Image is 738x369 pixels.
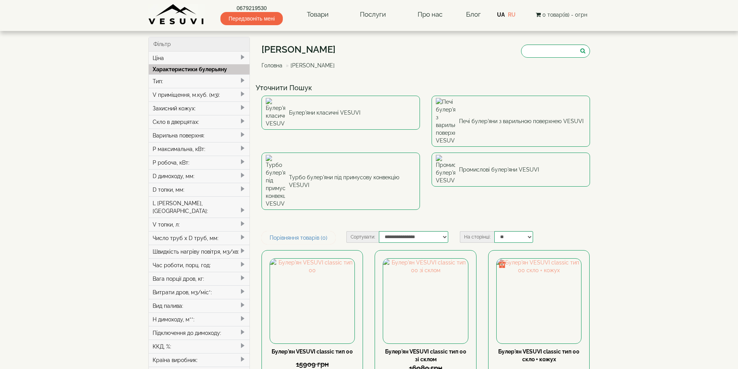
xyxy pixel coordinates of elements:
div: Час роботи, порц. год: [149,258,250,272]
a: UA [497,12,505,18]
button: 0 товар(ів) - 0грн [533,10,590,19]
div: Фільтр [149,37,250,51]
div: Швидкість нагріву повітря, м3/хв: [149,245,250,258]
span: Передзвоніть мені [220,12,283,25]
a: Булер'яни класичні VESUVI Булер'яни класичні VESUVI [261,96,420,130]
a: Турбо булер'яни під примусову конвекцію VESUVI Турбо булер'яни під примусову конвекцію VESUVI [261,153,420,210]
a: Булер'ян VESUVI classic тип 00 [272,348,353,355]
div: ККД, %: [149,340,250,353]
img: Булер'ян VESUVI classic тип 00 зі склом [383,259,468,343]
img: Печі булер'яни з варильною поверхнею VESUVI [436,98,455,144]
div: D топки, мм: [149,183,250,196]
div: Тип: [149,74,250,88]
img: Булер'ян VESUVI classic тип 00 скло + кожух [497,259,581,343]
div: D димоходу, мм: [149,169,250,183]
div: Захисний кожух: [149,101,250,115]
h1: [PERSON_NAME] [261,45,341,55]
a: Промислові булер'яни VESUVI Промислові булер'яни VESUVI [432,153,590,187]
img: gift [498,260,506,268]
a: Блог [466,10,481,18]
a: Про нас [410,6,450,24]
h4: Уточнити Пошук [256,84,596,92]
div: Варильна поверхня: [149,129,250,142]
div: Країна виробник: [149,353,250,367]
div: Підключення до димоходу: [149,326,250,340]
img: Промислові булер'яни VESUVI [436,155,455,184]
label: Сортувати: [346,231,379,243]
div: Вага порції дров, кг: [149,272,250,285]
div: L [PERSON_NAME], [GEOGRAPHIC_DATA]: [149,196,250,218]
a: 0679219530 [220,4,283,12]
a: Головна [261,62,282,69]
a: Булер'ян VESUVI classic тип 00 скло + кожух [498,348,580,362]
label: На сторінці: [460,231,494,243]
div: P максимальна, кВт: [149,142,250,156]
span: 0 товар(ів) - 0грн [542,12,587,18]
div: Скло в дверцятах: [149,115,250,129]
div: Характеристики булерьяну [149,64,250,74]
img: Булер'ян VESUVI classic тип 00 [270,259,354,343]
a: Булер'ян VESUVI classic тип 00 зі склом [385,348,466,362]
div: Витрати дров, м3/міс*: [149,285,250,299]
div: V приміщення, м.куб. (м3): [149,88,250,101]
div: P робоча, кВт: [149,156,250,169]
div: H димоходу, м**: [149,312,250,326]
li: [PERSON_NAME] [284,62,335,69]
div: Число труб x D труб, мм: [149,231,250,245]
a: Товари [299,6,336,24]
div: Ціна [149,51,250,65]
a: Порівняння товарів (0) [261,231,335,244]
div: Вид палива: [149,299,250,312]
img: Завод VESUVI [148,4,205,25]
a: Печі булер'яни з варильною поверхнею VESUVI Печі булер'яни з варильною поверхнею VESUVI [432,96,590,147]
a: Послуги [352,6,394,24]
a: RU [508,12,516,18]
div: V топки, л: [149,218,250,231]
img: Турбо булер'яни під примусову конвекцію VESUVI [266,155,285,208]
img: Булер'яни класичні VESUVI [266,98,285,127]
